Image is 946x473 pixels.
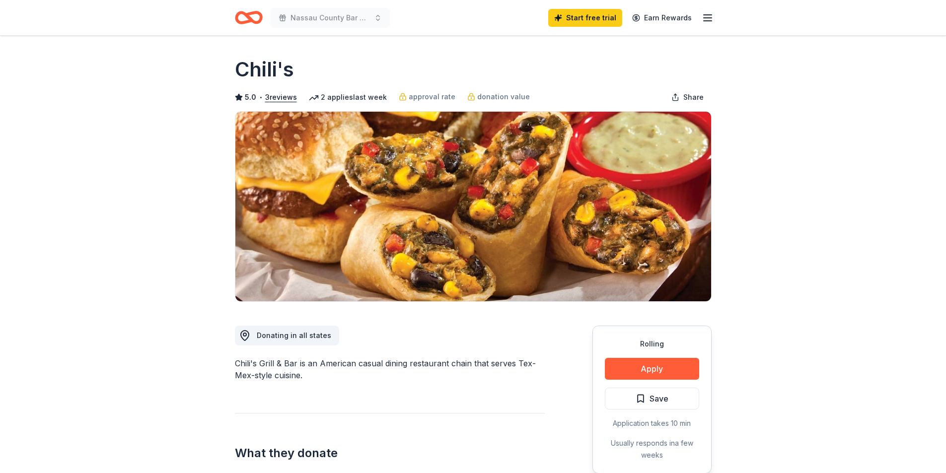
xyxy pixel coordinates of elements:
[477,91,530,103] span: donation value
[409,91,455,103] span: approval rate
[291,12,370,24] span: Nassau County Bar Association We Care Golf & Tennis Classic Charity Event
[309,91,387,103] div: 2 applies last week
[235,6,263,29] a: Home
[605,417,699,429] div: Application takes 10 min
[605,388,699,409] button: Save
[235,357,545,381] div: Chili's Grill & Bar is an American casual dining restaurant chain that serves Tex-Mex-style cuisine.
[271,8,390,28] button: Nassau County Bar Association We Care Golf & Tennis Classic Charity Event
[663,87,712,107] button: Share
[235,56,294,83] h1: Chili's
[683,91,704,103] span: Share
[265,91,297,103] button: 3reviews
[235,445,545,461] h2: What they donate
[399,91,455,103] a: approval rate
[257,331,331,339] span: Donating in all states
[605,358,699,380] button: Apply
[259,93,262,101] span: •
[235,112,711,301] img: Image for Chili's
[245,91,256,103] span: 5.0
[650,392,668,405] span: Save
[605,338,699,350] div: Rolling
[467,91,530,103] a: donation value
[605,437,699,461] div: Usually responds in a few weeks
[626,9,698,27] a: Earn Rewards
[548,9,622,27] a: Start free trial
